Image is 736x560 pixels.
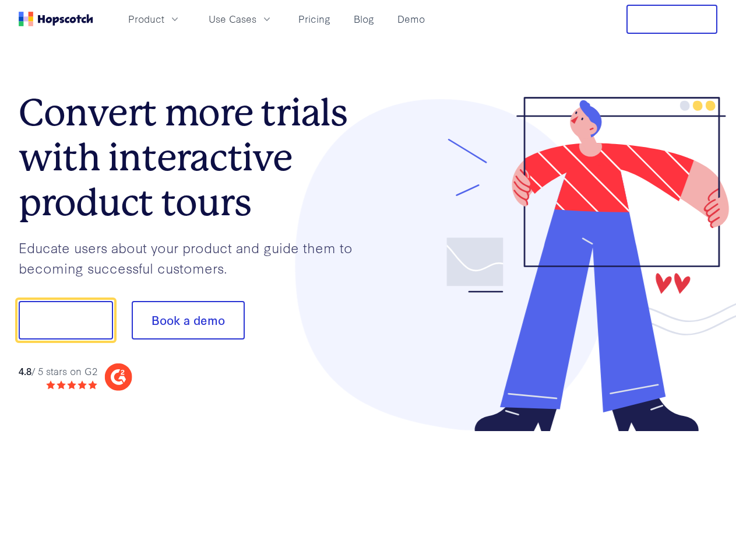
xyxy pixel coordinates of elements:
button: Use Cases [202,9,280,29]
button: Book a demo [132,301,245,339]
button: Show me! [19,301,113,339]
button: Product [121,9,188,29]
span: Product [128,12,164,26]
a: Demo [393,9,429,29]
p: Educate users about your product and guide them to becoming successful customers. [19,237,368,278]
a: Pricing [294,9,335,29]
div: / 5 stars on G2 [19,364,97,379]
button: Free Trial [626,5,717,34]
strong: 4.8 [19,364,31,377]
a: Blog [349,9,379,29]
h1: Convert more trials with interactive product tours [19,90,368,225]
a: Home [19,12,93,26]
span: Use Cases [209,12,256,26]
